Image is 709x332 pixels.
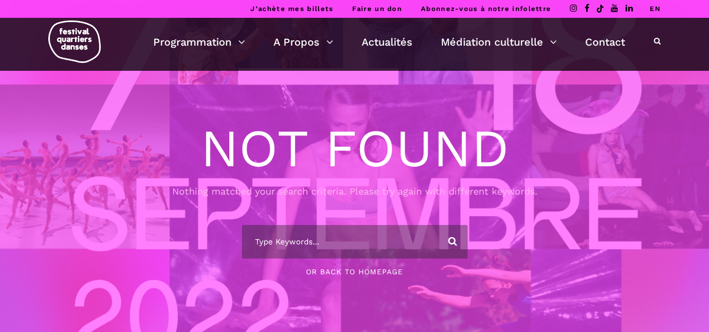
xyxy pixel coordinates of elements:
a: Or Back To Homepage [306,267,403,276]
a: A Propos [273,33,333,51]
a: Actualités [362,33,412,51]
div: Nothing matched your search criteria. Please try again with different keywords. [19,184,691,199]
h1: Not Found [19,122,691,175]
a: Médiation culturelle [441,33,557,51]
a: Faire un don [352,5,402,13]
a: Contact [585,33,625,51]
img: logo-fqd-med [48,20,101,63]
a: J’achète mes billets [250,5,333,13]
input: Type Keywords... [242,225,468,259]
a: EN [650,5,661,13]
a: Programmation [153,33,245,51]
a: Abonnez-vous à notre infolettre [421,5,551,13]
